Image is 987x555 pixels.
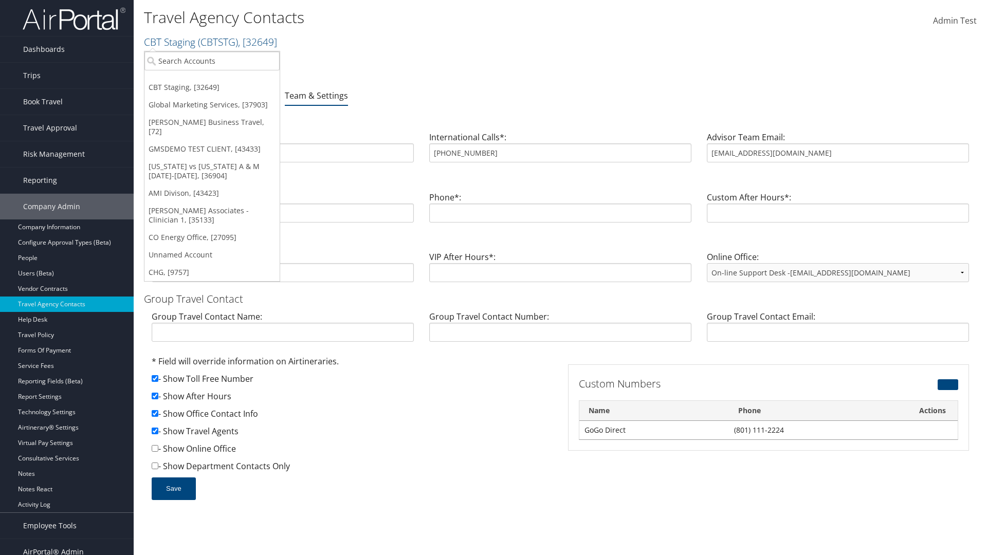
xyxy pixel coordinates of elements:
div: Custom After Hours*: [699,191,977,231]
span: Company Admin [23,194,80,219]
div: Group Travel Contact Email: [699,310,977,350]
div: - Show Department Contacts Only [152,460,553,477]
span: Book Travel [23,89,63,115]
a: [US_STATE] vs [US_STATE] A & M [DATE]-[DATE], [36904] [144,158,280,184]
a: Admin Test [933,5,977,37]
a: Global Marketing Services, [37903] [144,96,280,114]
button: Save [152,477,196,500]
span: Admin Test [933,15,977,26]
span: Risk Management [23,141,85,167]
h1: Travel Agency Contacts [144,7,699,28]
div: Phone*: [422,191,699,231]
span: Travel Approval [23,115,77,141]
input: Search Accounts [144,51,280,70]
div: - Show Travel Agents [152,425,553,442]
td: (801) 111-2224 [729,421,908,439]
div: * Field will override information on Airtineraries. [152,355,553,373]
div: Custom Contact Label: [144,191,422,231]
a: [PERSON_NAME] Associates - Clinician 1, [35133] [144,202,280,229]
a: CBT Staging, [32649] [144,79,280,96]
h3: VIP [144,232,977,247]
h3: Custom Contact [144,173,977,187]
a: Unnamed Account [144,246,280,264]
div: Advisor Team Name: [144,131,422,171]
a: CBT Staging [144,35,277,49]
div: Group Travel Contact Name: [144,310,422,350]
span: , [ 32649 ] [238,35,277,49]
h3: Advisor Team [144,113,977,127]
div: VIP Toll Free*: [144,251,422,290]
th: Actions: activate to sort column ascending [908,401,958,421]
span: ( CBTSTG ) [198,35,238,49]
div: Advisor Team Email: [699,131,977,171]
a: CHG, [9757] [144,264,280,281]
h3: Group Travel Contact [144,292,977,306]
a: GMSDEMO TEST CLIENT, [43433] [144,140,280,158]
h3: Custom Numbers [579,377,829,391]
div: VIP After Hours*: [422,251,699,290]
div: - Show After Hours [152,390,553,408]
img: airportal-logo.png [23,7,125,31]
span: Reporting [23,168,57,193]
span: Employee Tools [23,513,77,539]
a: CO Energy Office, [27095] [144,229,280,246]
td: GoGo Direct [579,421,729,439]
div: International Calls*: [422,131,699,171]
div: - Show Office Contact Info [152,408,553,425]
div: Group Travel Contact Number: [422,310,699,350]
div: Online Office: [699,251,977,290]
a: Team & Settings [285,90,348,101]
a: AMI Divison, [43423] [144,184,280,202]
div: - Show Toll Free Number [152,373,553,390]
span: Dashboards [23,36,65,62]
a: [PERSON_NAME] Business Travel, [72] [144,114,280,140]
span: Trips [23,63,41,88]
th: Phone: activate to sort column ascending [729,401,908,421]
th: Name: activate to sort column descending [579,401,729,421]
div: - Show Online Office [152,442,553,460]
